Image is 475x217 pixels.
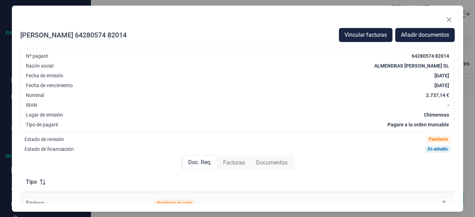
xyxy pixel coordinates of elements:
button: Vincular facturas [339,28,392,42]
span: Facturas [223,159,245,167]
div: 2.737,14 € [426,92,449,98]
span: Tipo [26,178,37,186]
div: [PERSON_NAME] 64280574 82014 [20,30,127,40]
div: IBAN [26,102,37,108]
div: Fecha de emisión [26,73,63,78]
div: Estado de financiación [24,146,74,152]
div: En estudio [428,147,448,151]
div: Pendiente de subir [157,201,192,205]
button: Añadir documentos [395,28,455,42]
div: Doc. Req. [182,155,218,170]
span: Añadir documentos [401,31,449,39]
div: Pagare a la orden truncable [388,122,449,127]
div: Chimeneas [424,112,449,118]
div: Estado de revisión [24,136,64,142]
div: Nº pagaré [26,53,48,59]
span: Doc. Req. [188,158,212,167]
div: Pendiente [429,137,448,141]
div: Documentos [250,156,293,170]
div: Tipo de pagaré [26,122,58,127]
div: Facturas [218,156,250,170]
div: [DATE] [434,73,449,78]
span: Endoso [26,200,44,206]
div: Lugar de emisión [26,112,63,118]
button: Close [444,14,455,25]
div: Razón social [26,63,54,69]
span: Vincular facturas [345,31,387,39]
div: - [447,102,449,108]
div: Nominal [26,92,44,98]
div: ALMENDRAS [PERSON_NAME] SL [374,63,449,69]
div: Fecha de vencimiento [26,83,73,88]
div: 64280574 82014 [412,53,449,59]
span: Documentos [256,159,288,167]
div: [DATE] [434,83,449,88]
